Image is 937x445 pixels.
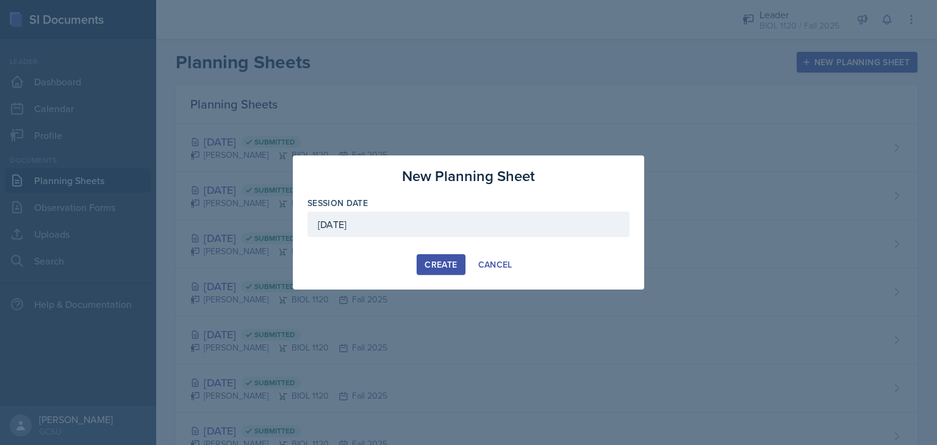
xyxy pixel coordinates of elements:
button: Cancel [470,254,520,275]
div: Cancel [478,260,512,269]
h3: New Planning Sheet [402,165,535,187]
div: Create [425,260,457,269]
label: Session Date [307,197,368,209]
button: Create [417,254,465,275]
